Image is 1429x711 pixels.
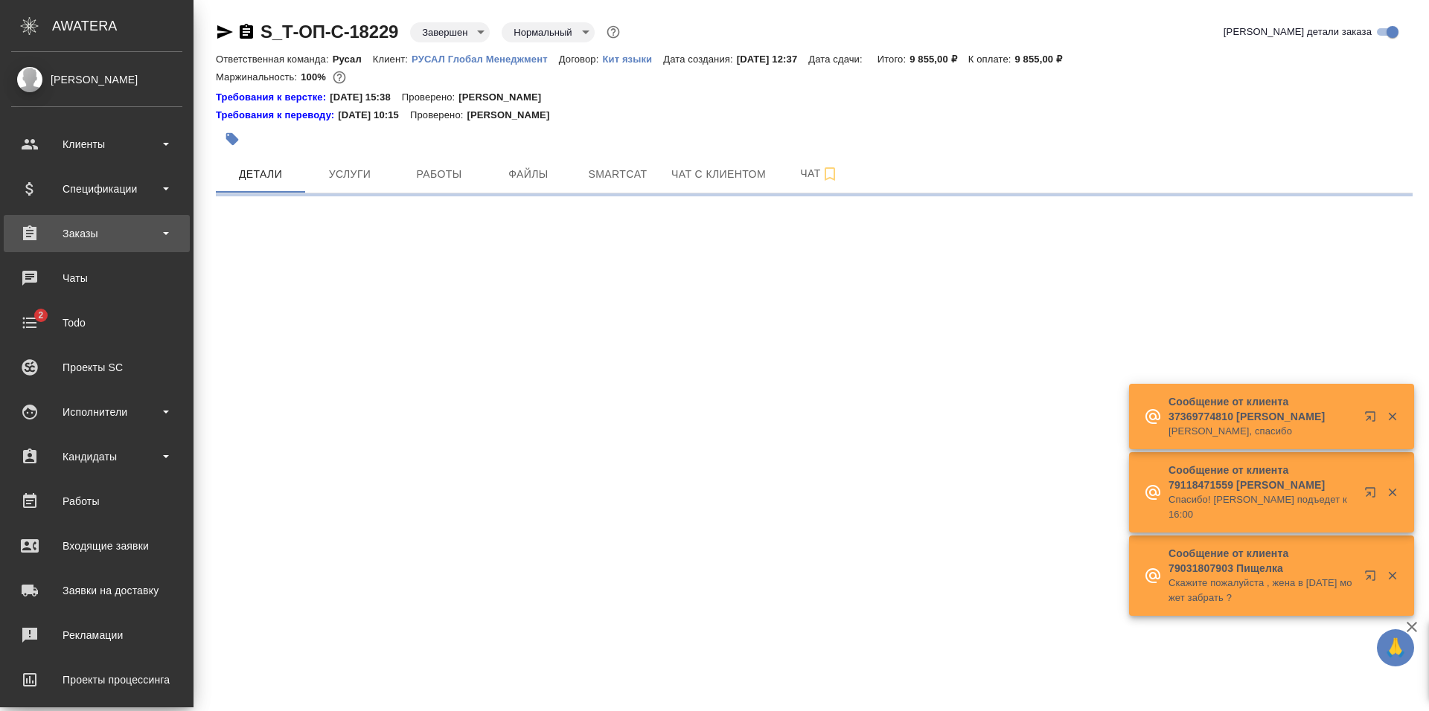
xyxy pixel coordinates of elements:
[11,71,182,88] div: [PERSON_NAME]
[909,54,968,65] p: 9 855,00 ₽
[11,445,182,468] div: Кандидаты
[559,54,603,65] p: Договор:
[1355,477,1391,513] button: Открыть в новой вкладке
[330,68,349,87] button: 0.00 RUB;
[412,52,559,65] a: РУСАЛ Глобал Менеджмент
[338,108,410,123] p: [DATE] 10:15
[11,222,182,245] div: Заказы
[52,11,194,41] div: AWATERA
[11,356,182,379] div: Проекты SC
[808,54,866,65] p: Дата сдачи:
[1014,54,1073,65] p: 9 855,00 ₽
[1355,561,1391,596] button: Открыть в новой вкладке
[11,401,182,423] div: Исполнители
[301,71,330,83] p: 100%
[4,483,190,520] a: Работы
[333,54,373,65] p: Русал
[402,90,459,105] p: Проверено:
[373,54,412,65] p: Клиент:
[602,54,663,65] p: Кит языки
[4,260,190,297] a: Чаты
[604,22,623,42] button: Доп статусы указывают на важность/срочность заказа
[821,165,839,183] svg: Подписаться
[216,123,249,155] button: Добавить тэг
[4,661,190,698] a: Проекты процессинга
[418,26,472,39] button: Завершен
[1169,576,1355,605] p: Скажите пожалуйста , жена в [DATE] может забрать ?
[11,624,182,646] div: Рекламации
[412,54,559,65] p: РУСАЛ Глобал Менеджмент
[11,133,182,155] div: Клиенты
[467,108,560,123] p: [PERSON_NAME]
[11,535,182,557] div: Входящие заявки
[1377,410,1407,423] button: Закрыть
[11,312,182,334] div: Todo
[216,108,338,123] a: Требования к переводу:
[11,490,182,512] div: Работы
[602,52,663,65] a: Кит языки
[1169,463,1355,492] p: Сообщение от клиента 79118471559 [PERSON_NAME]
[11,178,182,200] div: Спецификации
[737,54,809,65] p: [DATE] 12:37
[1169,492,1355,522] p: Спасибо! [PERSON_NAME] подъедет к 16:00
[11,579,182,602] div: Заявки на доставку
[237,23,255,41] button: Скопировать ссылку
[1169,546,1355,576] p: Сообщение от клиента 79031807903 Пищелка
[330,90,402,105] p: [DATE] 15:38
[216,71,301,83] p: Маржинальность:
[671,165,766,184] span: Чат с клиентом
[29,308,52,323] span: 2
[784,164,855,183] span: Чат
[1377,486,1407,499] button: Закрыть
[4,304,190,341] a: 2Todo
[877,54,909,65] p: Итого:
[403,165,475,184] span: Работы
[410,108,467,123] p: Проверено:
[582,165,653,184] span: Smartcat
[4,527,190,564] a: Входящие заявки
[314,165,386,184] span: Услуги
[216,108,338,123] div: Нажми, чтобы открыть папку с инструкцией
[410,22,490,42] div: Завершен
[1355,402,1391,437] button: Открыть в новой вкладке
[502,22,594,42] div: Завершен
[4,572,190,609] a: Заявки на доставку
[260,22,398,42] a: S_Т-ОП-С-18229
[663,54,736,65] p: Дата создания:
[216,23,234,41] button: Скопировать ссылку для ЯМессенджера
[11,267,182,289] div: Чаты
[216,90,330,105] div: Нажми, чтобы открыть папку с инструкцией
[1169,424,1355,439] p: [PERSON_NAME], спасибо
[1169,394,1355,424] p: Сообщение от клиента 37369774810 [PERSON_NAME]
[1224,25,1372,39] span: [PERSON_NAME] детали заказа
[4,349,190,386] a: Проекты SC
[11,669,182,691] div: Проекты процессинга
[493,165,564,184] span: Файлы
[4,617,190,654] a: Рекламации
[216,90,330,105] a: Требования к верстке:
[968,54,1015,65] p: К оплате:
[225,165,296,184] span: Детали
[458,90,552,105] p: [PERSON_NAME]
[509,26,576,39] button: Нормальный
[1377,569,1407,582] button: Закрыть
[216,54,333,65] p: Ответственная команда:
